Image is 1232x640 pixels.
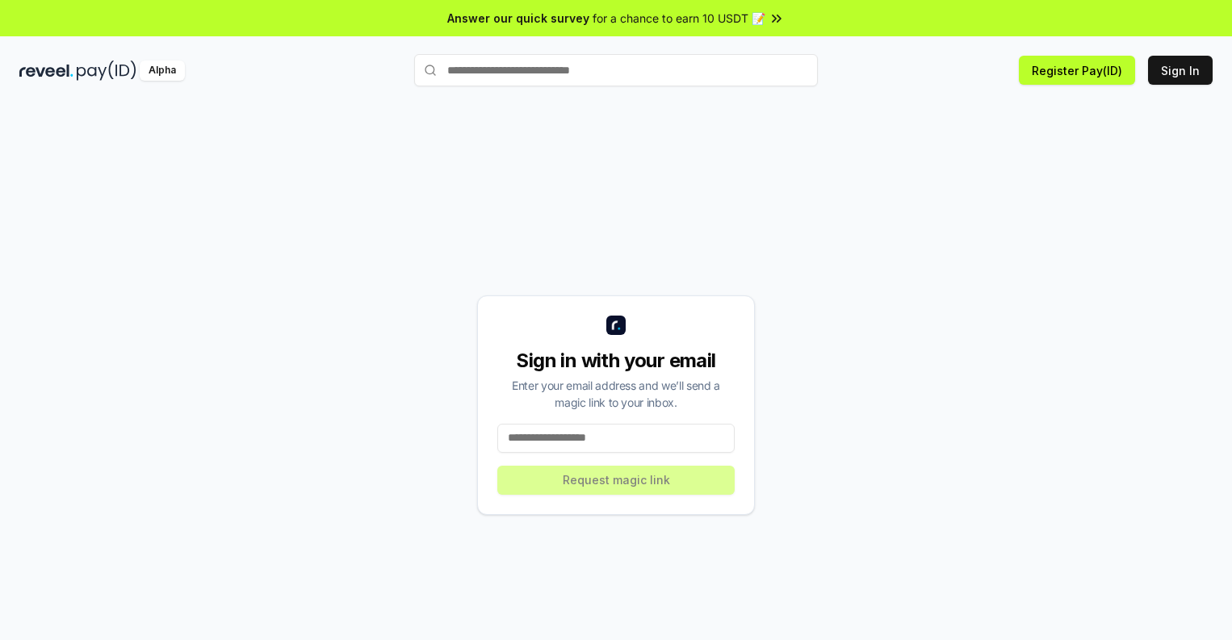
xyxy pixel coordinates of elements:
img: reveel_dark [19,61,73,81]
div: Enter your email address and we’ll send a magic link to your inbox. [497,377,735,411]
button: Sign In [1148,56,1213,85]
span: Answer our quick survey [447,10,589,27]
img: logo_small [606,316,626,335]
div: Alpha [140,61,185,81]
img: pay_id [77,61,136,81]
button: Register Pay(ID) [1019,56,1135,85]
div: Sign in with your email [497,348,735,374]
span: for a chance to earn 10 USDT 📝 [593,10,765,27]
